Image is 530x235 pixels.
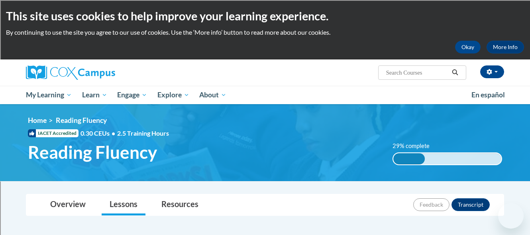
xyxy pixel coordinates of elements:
input: Search Courses [385,68,449,77]
a: En español [466,87,510,103]
a: Explore [152,86,194,104]
span: Learn [82,90,107,100]
span: My Learning [26,90,72,100]
a: My Learning [21,86,77,104]
span: En español [471,91,505,99]
span: Engage [117,90,147,100]
span: About [199,90,226,100]
span: Reading Fluency [56,116,107,124]
span: IACET Accredited [28,129,79,137]
a: Learn [77,86,112,104]
span: Reading Fluency [28,142,157,163]
a: Cox Campus [26,65,177,80]
span: • [112,129,115,137]
div: 29% complete [393,153,425,164]
a: Home [28,116,47,124]
img: Cox Campus [26,65,115,80]
a: About [194,86,232,104]
a: Engage [112,86,152,104]
button: Search [449,68,461,77]
span: Explore [157,90,189,100]
iframe: Button to launch messaging window [498,203,524,229]
label: 29% complete [393,142,438,150]
button: Account Settings [480,65,504,78]
span: 0.30 CEUs [80,129,117,138]
span: 2.5 Training Hours [117,129,169,137]
div: Main menu [14,86,516,104]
